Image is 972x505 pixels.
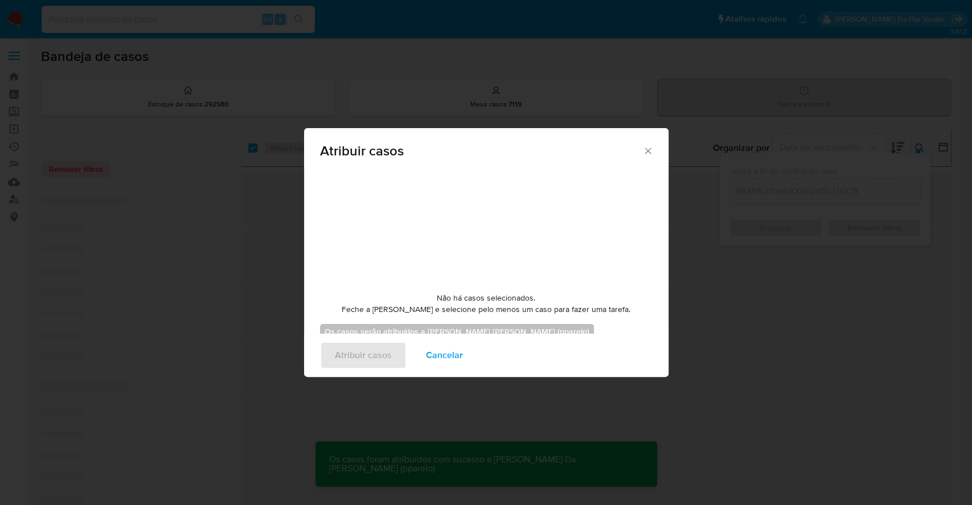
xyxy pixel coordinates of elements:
[342,304,630,315] span: Feche a [PERSON_NAME] e selecione pelo menos um caso para fazer uma tarefa.
[325,326,589,337] b: Os casos serão atribuídos a [PERSON_NAME] [PERSON_NAME] (pparelo)
[401,170,572,284] img: yH5BAEAAAAALAAAAAABAAEAAAIBRAA7
[304,128,668,377] div: assign-modal
[320,144,643,158] span: Atribuir casos
[642,145,653,155] button: Fechar a janela
[411,342,478,369] button: Cancelar
[426,343,463,368] span: Cancelar
[437,293,535,304] span: Não há casos selecionados.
